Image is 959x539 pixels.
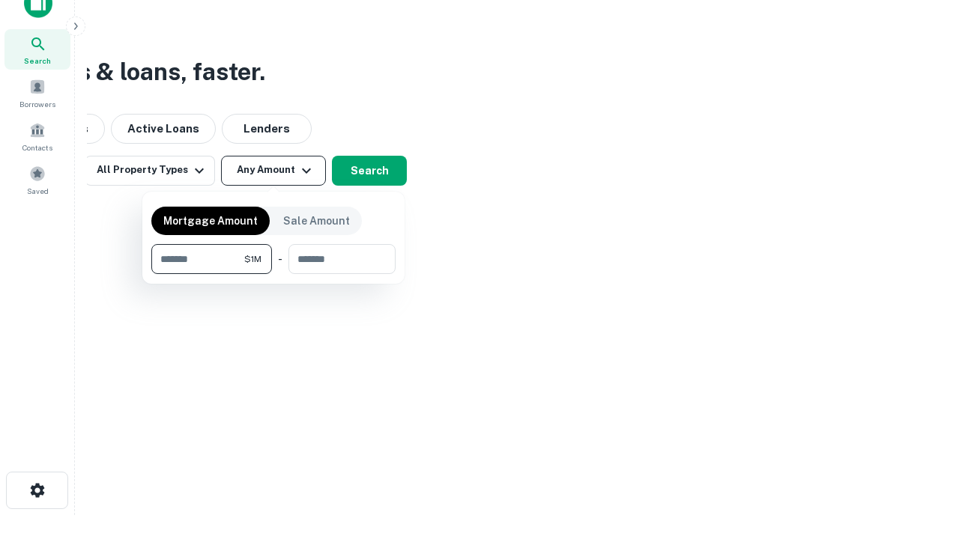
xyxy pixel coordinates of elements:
[283,213,350,229] p: Sale Amount
[278,244,282,274] div: -
[884,419,959,491] iframe: Chat Widget
[163,213,258,229] p: Mortgage Amount
[244,252,261,266] span: $1M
